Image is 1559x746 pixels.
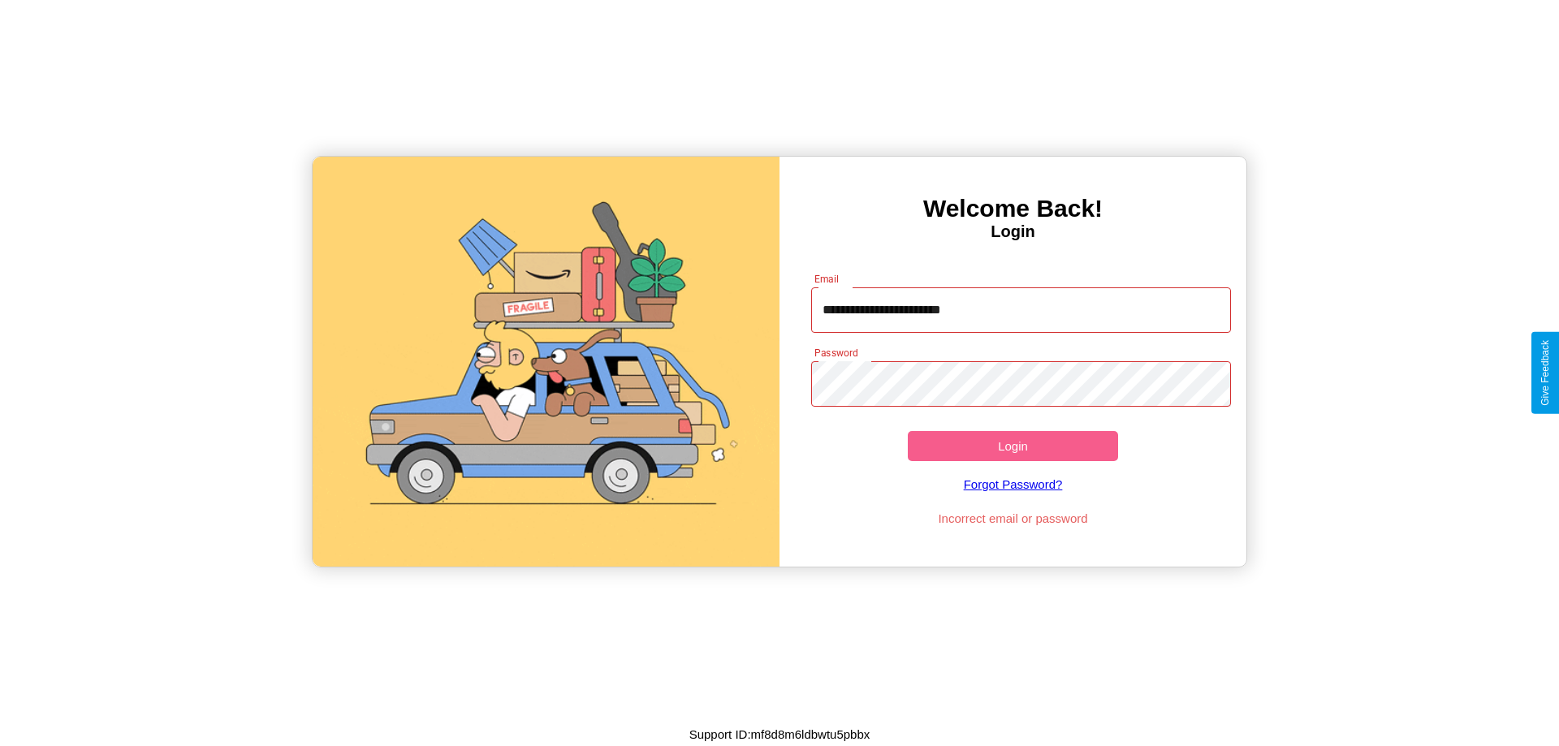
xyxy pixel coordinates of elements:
p: Incorrect email or password [803,507,1224,529]
button: Login [908,431,1118,461]
img: gif [313,157,779,567]
label: Email [814,272,840,286]
div: Give Feedback [1540,340,1551,406]
p: Support ID: mf8d8m6ldbwtu5pbbx [689,723,870,745]
h4: Login [779,222,1246,241]
h3: Welcome Back! [779,195,1246,222]
label: Password [814,346,857,360]
a: Forgot Password? [803,461,1224,507]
